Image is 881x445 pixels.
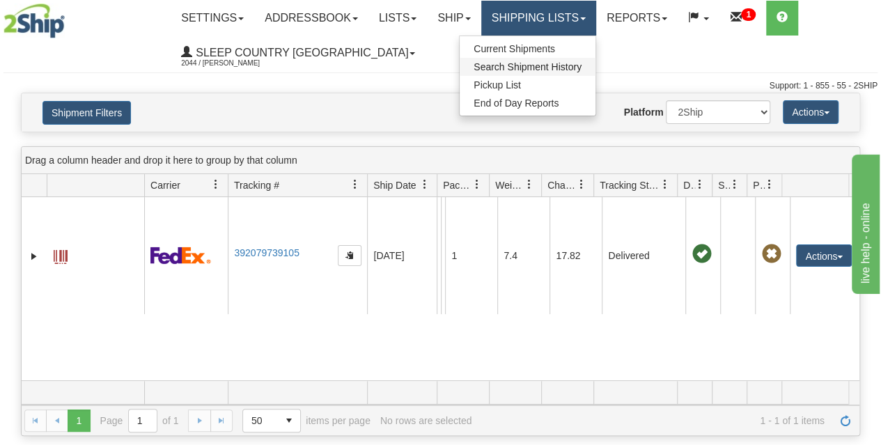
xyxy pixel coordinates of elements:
span: Page of 1 [100,409,179,432]
span: Charge [547,178,577,192]
span: Delivery Status [683,178,695,192]
a: Charge filter column settings [570,173,593,196]
iframe: chat widget [849,151,880,293]
a: Ship Date filter column settings [413,173,437,196]
div: Support: 1 - 855 - 55 - 2SHIP [3,80,878,92]
a: Current Shipments [460,40,595,58]
span: Pickup List [474,79,521,91]
a: Packages filter column settings [465,173,489,196]
span: Shipment Issues [718,178,730,192]
div: live help - online [10,8,129,25]
span: On time [692,244,711,264]
span: items per page [242,409,371,432]
a: Carrier filter column settings [204,173,228,196]
td: 1 [445,197,497,314]
a: Reports [596,1,678,36]
a: Tracking Status filter column settings [653,173,677,196]
img: 2 - FedEx Express® [150,247,211,264]
span: Carrier [150,178,180,192]
span: 2044 / [PERSON_NAME] [181,56,286,70]
button: Actions [796,244,852,267]
label: Platform [624,105,664,119]
sup: 1 [741,8,756,21]
span: Tracking Status [600,178,660,192]
span: Sleep Country [GEOGRAPHIC_DATA] [192,47,408,58]
td: 17.82 [549,197,602,314]
a: Lists [368,1,427,36]
span: Tracking # [234,178,279,192]
a: 392079739105 [234,247,299,258]
a: Weight filter column settings [517,173,541,196]
span: 50 [251,414,270,428]
a: Delivery Status filter column settings [688,173,712,196]
a: Expand [27,249,41,263]
span: Page 1 [68,409,90,432]
a: Refresh [834,409,857,432]
span: Pickup Not Assigned [761,244,781,264]
a: Pickup List [460,76,595,94]
span: Weight [495,178,524,192]
button: Shipment Filters [42,101,131,125]
span: Current Shipments [474,43,555,54]
div: No rows are selected [380,415,472,426]
input: Page 1 [129,409,157,432]
a: Tracking # filter column settings [343,173,367,196]
td: Blu Sleep Shipping Department [GEOGRAPHIC_DATA] [GEOGRAPHIC_DATA] 0A5 [437,197,441,314]
span: select [278,409,300,432]
a: Addressbook [254,1,368,36]
a: Ship [427,1,481,36]
img: logo2044.jpg [3,3,65,38]
a: Sleep Country [GEOGRAPHIC_DATA] 2044 / [PERSON_NAME] [171,36,426,70]
td: 7.4 [497,197,549,314]
td: Delivered [602,197,685,314]
td: [PERSON_NAME] [PERSON_NAME] CA QC [GEOGRAPHIC_DATA] 1S0 [441,197,445,314]
span: Page sizes drop down [242,409,301,432]
td: [DATE] [367,197,437,314]
a: Shipping lists [481,1,596,36]
a: Settings [171,1,254,36]
span: Pickup Status [753,178,765,192]
a: Shipment Issues filter column settings [723,173,747,196]
span: Packages [443,178,472,192]
span: Ship Date [373,178,416,192]
span: 1 - 1 of 1 items [481,415,825,426]
button: Copy to clipboard [338,245,361,266]
a: End of Day Reports [460,94,595,112]
span: End of Day Reports [474,97,559,109]
div: grid grouping header [22,147,859,174]
a: 1 [719,1,766,36]
a: Pickup Status filter column settings [758,173,781,196]
button: Actions [783,100,839,124]
a: Search Shipment History [460,58,595,76]
span: Search Shipment History [474,61,582,72]
a: Label [54,244,68,266]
